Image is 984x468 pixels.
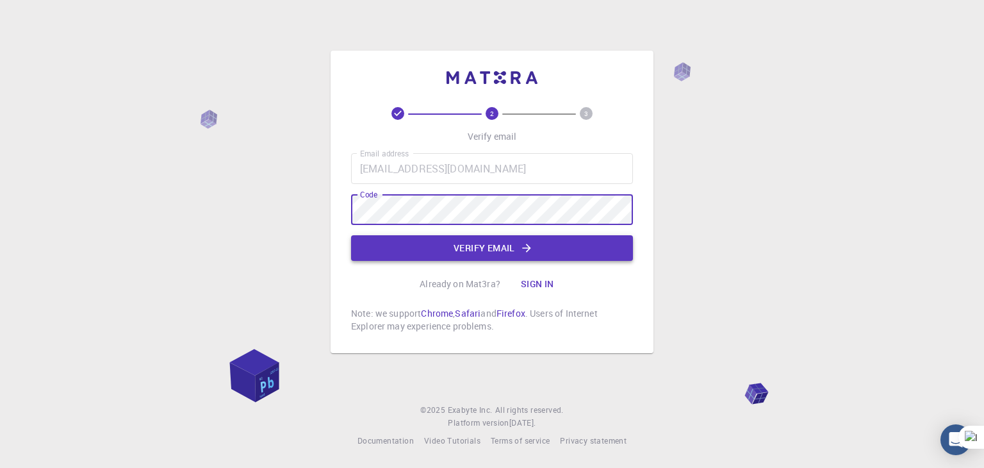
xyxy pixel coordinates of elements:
[360,189,377,200] label: Code
[495,404,564,417] span: All rights reserved.
[560,435,627,447] a: Privacy statement
[448,404,493,417] a: Exabyte Inc.
[491,435,550,447] a: Terms of service
[509,417,536,428] span: [DATE] .
[448,417,509,430] span: Platform version
[420,278,500,290] p: Already on Mat3ra?
[351,235,633,261] button: Verify email
[940,424,971,455] div: Open Intercom Messenger
[424,435,480,446] span: Video Tutorials
[351,307,633,333] p: Note: we support , and . Users of Internet Explorer may experience problems.
[357,435,414,446] span: Documentation
[455,307,480,319] a: Safari
[420,404,447,417] span: © 2025
[421,307,453,319] a: Chrome
[560,435,627,446] span: Privacy statement
[509,417,536,430] a: [DATE].
[584,109,588,118] text: 3
[448,405,493,415] span: Exabyte Inc.
[491,435,550,446] span: Terms of service
[360,148,409,159] label: Email address
[424,435,480,447] a: Video Tutorials
[511,271,564,297] button: Sign in
[490,109,494,118] text: 2
[357,435,414,447] a: Documentation
[496,307,525,319] a: Firefox
[468,130,517,143] p: Verify email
